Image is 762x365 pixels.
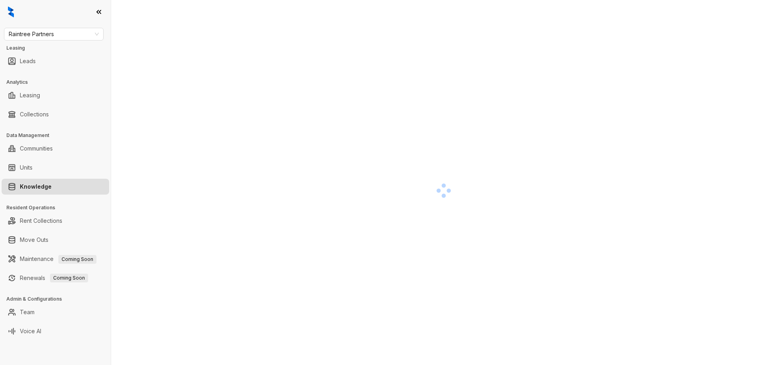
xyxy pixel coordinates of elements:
h3: Analytics [6,79,111,86]
a: Move Outs [20,232,48,248]
h3: Resident Operations [6,204,111,211]
img: logo [8,6,14,17]
a: Rent Collections [20,213,62,229]
a: Communities [20,141,53,156]
a: Knowledge [20,179,52,195]
a: Team [20,304,35,320]
li: Voice AI [2,323,109,339]
h3: Admin & Configurations [6,295,111,303]
li: Communities [2,141,109,156]
li: Maintenance [2,251,109,267]
a: Collections [20,106,49,122]
li: Leads [2,53,109,69]
span: Coming Soon [58,255,96,264]
h3: Leasing [6,44,111,52]
a: Leads [20,53,36,69]
a: Leasing [20,87,40,103]
a: Units [20,160,33,176]
li: Move Outs [2,232,109,248]
span: Coming Soon [50,274,88,282]
li: Units [2,160,109,176]
h3: Data Management [6,132,111,139]
span: Raintree Partners [9,28,99,40]
li: Renewals [2,270,109,286]
a: RenewalsComing Soon [20,270,88,286]
li: Team [2,304,109,320]
li: Leasing [2,87,109,103]
li: Rent Collections [2,213,109,229]
li: Knowledge [2,179,109,195]
li: Collections [2,106,109,122]
a: Voice AI [20,323,41,339]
